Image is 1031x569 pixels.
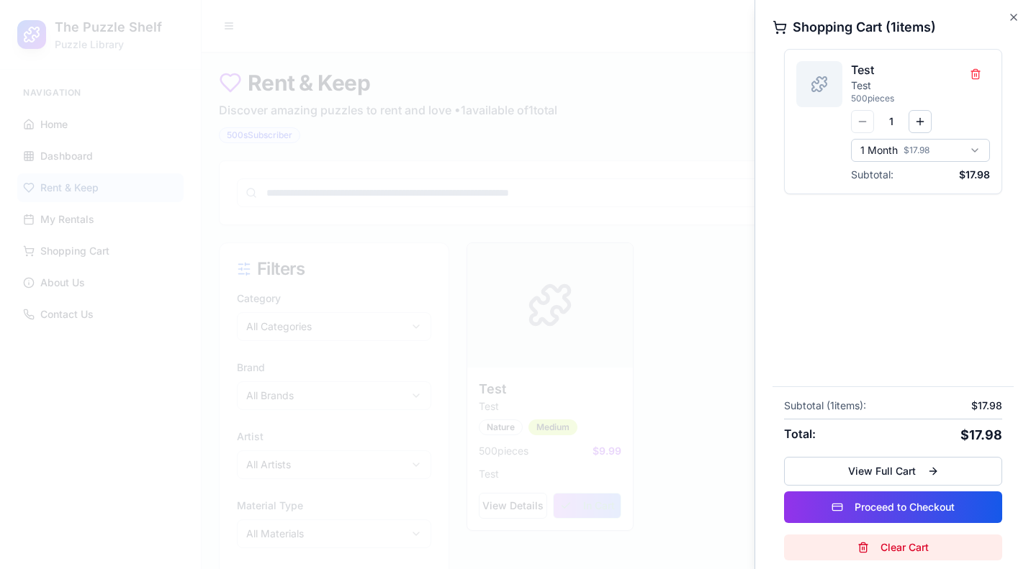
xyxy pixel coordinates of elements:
a: View Full Cart [784,463,1002,478]
span: Total: [784,425,816,445]
span: Subtotal ( 1 items): [784,399,866,413]
p: 500 pieces [851,93,894,104]
span: $17.98 [971,399,1002,413]
button: View Full Cart [784,457,1002,486]
span: $17.98 [959,168,990,182]
h2: Shopping Cart ( 1 items) [773,17,1014,37]
span: 1 [880,114,903,129]
span: Subtotal: [851,168,893,182]
button: Clear Cart [784,534,1002,560]
p: Test [851,78,894,93]
h4: Test [851,61,894,78]
span: $17.98 [960,425,1002,445]
button: Proceed to Checkout [784,491,1002,523]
